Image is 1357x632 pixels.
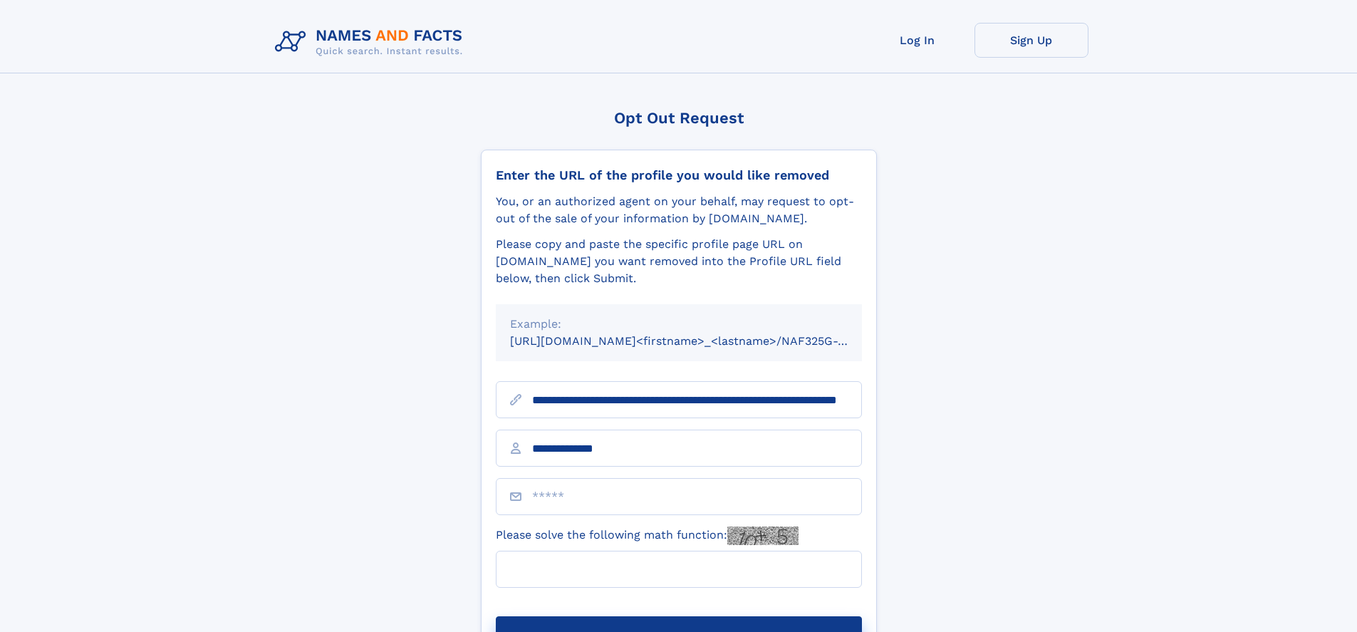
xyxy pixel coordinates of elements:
div: Opt Out Request [481,109,877,127]
small: [URL][DOMAIN_NAME]<firstname>_<lastname>/NAF325G-xxxxxxxx [510,334,889,348]
img: Logo Names and Facts [269,23,474,61]
div: Example: [510,316,848,333]
div: You, or an authorized agent on your behalf, may request to opt-out of the sale of your informatio... [496,193,862,227]
label: Please solve the following math function: [496,527,799,545]
div: Enter the URL of the profile you would like removed [496,167,862,183]
div: Please copy and paste the specific profile page URL on [DOMAIN_NAME] you want removed into the Pr... [496,236,862,287]
a: Log In [861,23,974,58]
a: Sign Up [974,23,1088,58]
